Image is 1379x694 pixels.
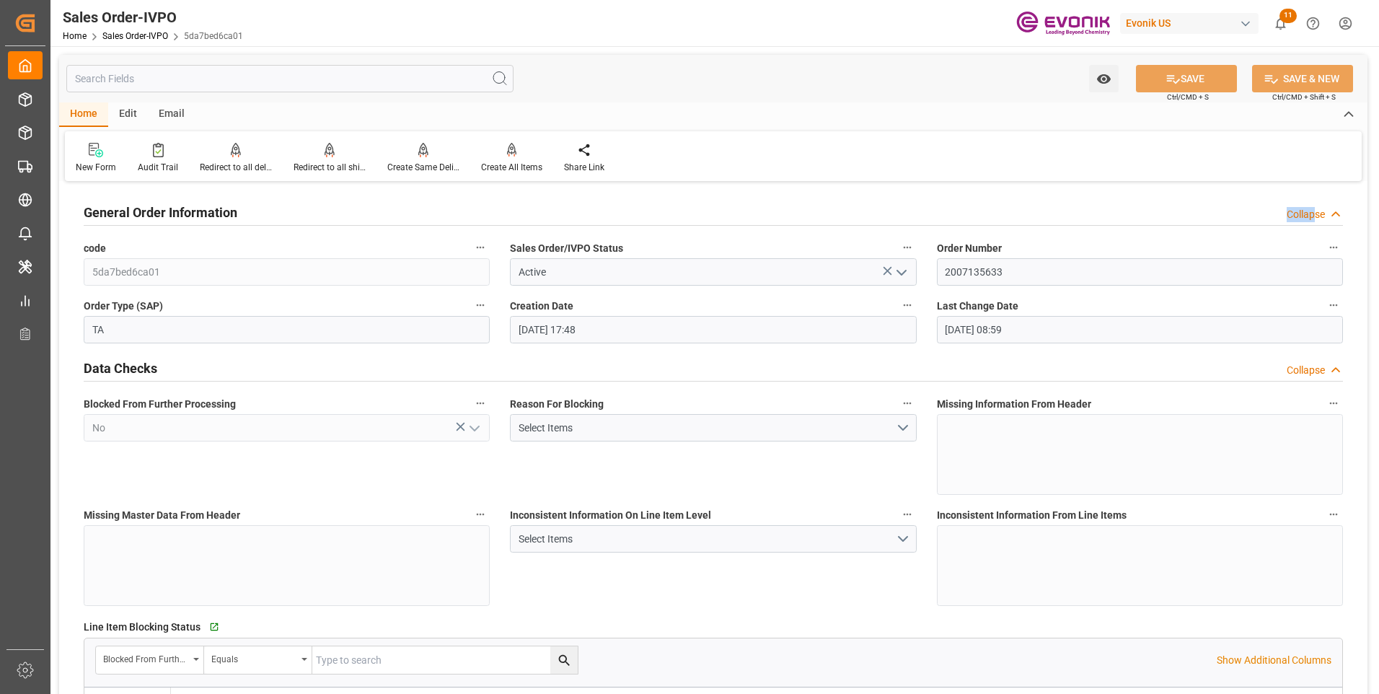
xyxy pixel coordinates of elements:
button: open menu [510,414,916,442]
img: Evonik-brand-mark-Deep-Purple-RGB.jpeg_1700498283.jpeg [1016,11,1110,36]
button: Creation Date [898,296,917,315]
h2: General Order Information [84,203,237,222]
button: Inconsistent Information From Line Items [1324,505,1343,524]
span: Reason For Blocking [510,397,604,412]
span: Blocked From Further Processing [84,397,236,412]
div: Select Items [519,421,896,436]
div: Create All Items [481,161,542,174]
div: Create Same Delivery Date [387,161,459,174]
div: Sales Order-IVPO [63,6,243,28]
div: Redirect to all deliveries [200,161,272,174]
div: Collapse [1287,207,1325,222]
button: open menu [204,646,312,674]
button: Sales Order/IVPO Status [898,238,917,257]
button: Missing Master Data From Header [471,505,490,524]
button: open menu [510,525,916,553]
button: Help Center [1297,7,1329,40]
span: Ctrl/CMD + Shift + S [1272,92,1336,102]
span: code [84,241,106,256]
span: Inconsistent Information From Line Items [937,508,1127,523]
span: Last Change Date [937,299,1018,314]
div: Select Items [519,532,896,547]
button: code [471,238,490,257]
div: Equals [211,649,296,666]
button: show 11 new notifications [1264,7,1297,40]
div: Collapse [1287,363,1325,378]
span: Order Type (SAP) [84,299,163,314]
button: Order Number [1324,238,1343,257]
div: Redirect to all shipments [294,161,366,174]
button: Missing Information From Header [1324,394,1343,413]
p: Show Additional Columns [1217,653,1331,668]
div: Share Link [564,161,604,174]
input: Type to search [312,646,578,674]
span: Missing Information From Header [937,397,1091,412]
button: Evonik US [1120,9,1264,37]
input: MM-DD-YYYY HH:MM [937,316,1343,343]
a: Home [63,31,87,41]
div: Home [59,102,108,127]
button: open menu [96,646,204,674]
div: Evonik US [1120,13,1259,34]
span: Inconsistent Information On Line Item Level [510,508,711,523]
button: Reason For Blocking [898,394,917,413]
span: 11 [1279,9,1297,23]
button: Inconsistent Information On Line Item Level [898,505,917,524]
span: Ctrl/CMD + S [1167,92,1209,102]
h2: Data Checks [84,359,157,378]
input: Search Fields [66,65,514,92]
a: Sales Order-IVPO [102,31,168,41]
span: Creation Date [510,299,573,314]
div: Blocked From Further Processing [103,649,188,666]
button: SAVE [1136,65,1237,92]
div: Audit Trail [138,161,178,174]
span: Line Item Blocking Status [84,620,201,635]
span: Missing Master Data From Header [84,508,240,523]
button: SAVE & NEW [1252,65,1353,92]
div: Email [148,102,195,127]
button: open menu [1089,65,1119,92]
span: Sales Order/IVPO Status [510,241,623,256]
button: search button [550,646,578,674]
button: Blocked From Further Processing [471,394,490,413]
span: Order Number [937,241,1002,256]
button: open menu [889,261,911,284]
button: Last Change Date [1324,296,1343,315]
button: Order Type (SAP) [471,296,490,315]
div: New Form [76,161,116,174]
div: Edit [108,102,148,127]
input: MM-DD-YYYY HH:MM [510,316,916,343]
button: open menu [463,417,485,439]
